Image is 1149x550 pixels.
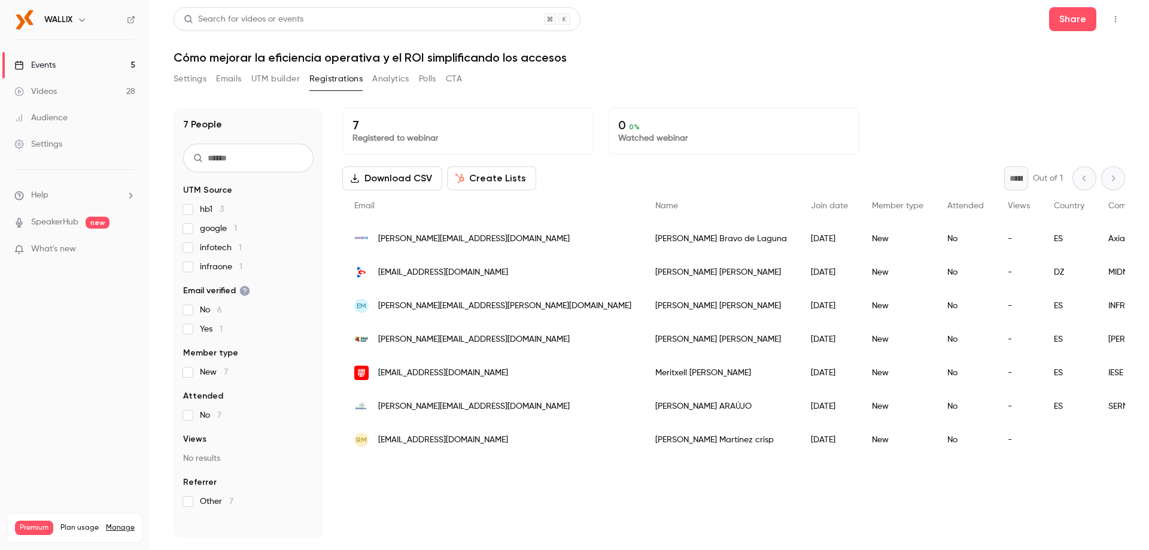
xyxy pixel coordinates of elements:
[200,323,223,335] span: Yes
[935,289,996,323] div: No
[31,189,48,202] span: Help
[629,123,640,131] span: 0 %
[860,256,935,289] div: New
[860,222,935,256] div: New
[200,409,221,421] span: No
[378,400,570,413] span: [PERSON_NAME][EMAIL_ADDRESS][DOMAIN_NAME]
[354,265,369,279] img: gcenterstudio.com
[220,325,223,333] span: 1
[239,244,242,252] span: 1
[216,69,241,89] button: Emails
[643,356,799,390] div: Meritxell [PERSON_NAME]
[996,390,1042,423] div: -
[378,266,508,279] span: [EMAIL_ADDRESS][DOMAIN_NAME]
[799,256,860,289] div: [DATE]
[860,289,935,323] div: New
[860,323,935,356] div: New
[935,323,996,356] div: No
[183,390,223,402] span: Attended
[996,289,1042,323] div: -
[935,423,996,457] div: No
[860,390,935,423] div: New
[1042,222,1096,256] div: ES
[935,390,996,423] div: No
[872,202,923,210] span: Member type
[183,285,250,297] span: Email verified
[44,14,72,26] h6: WALLIX
[618,118,849,132] p: 0
[643,423,799,457] div: [PERSON_NAME] Martínez crisp
[352,132,583,144] p: Registered to webinar
[378,434,508,446] span: [EMAIL_ADDRESS][DOMAIN_NAME]
[643,256,799,289] div: [PERSON_NAME] [PERSON_NAME]
[935,222,996,256] div: No
[1042,390,1096,423] div: ES
[1108,202,1146,210] span: Company
[184,13,303,26] div: Search for videos or events
[354,232,369,246] img: axians.es
[643,222,799,256] div: [PERSON_NAME] Bravo de Laguna
[14,59,56,71] div: Events
[1042,256,1096,289] div: DZ
[352,118,583,132] p: 7
[1042,323,1096,356] div: ES
[200,223,237,235] span: google
[860,423,935,457] div: New
[643,323,799,356] div: [PERSON_NAME] [PERSON_NAME]
[14,112,68,124] div: Audience
[996,256,1042,289] div: -
[200,203,224,215] span: hb1
[60,523,99,533] span: Plan usage
[224,368,228,376] span: 7
[419,69,436,89] button: Polls
[106,523,135,533] a: Manage
[354,399,369,414] img: sermicro.com
[342,166,442,190] button: Download CSV
[217,306,222,314] span: 6
[618,132,849,144] p: Watched webinar
[356,434,367,445] span: RM
[811,202,848,210] span: Join date
[643,289,799,323] div: [PERSON_NAME] [PERSON_NAME]
[799,356,860,390] div: [DATE]
[655,202,678,210] span: Name
[183,433,206,445] span: Views
[183,184,232,196] span: UTM Source
[947,202,984,210] span: Attended
[643,390,799,423] div: [PERSON_NAME] ARAÚJO
[447,166,536,190] button: Create Lists
[200,496,233,508] span: Other
[935,356,996,390] div: No
[15,10,34,29] img: WALLIX
[860,356,935,390] div: New
[1049,7,1096,31] button: Share
[378,367,508,379] span: [EMAIL_ADDRESS][DOMAIN_NAME]
[31,216,78,229] a: SpeakerHub
[217,411,221,420] span: 7
[799,323,860,356] div: [DATE]
[251,69,300,89] button: UTM builder
[799,289,860,323] div: [DATE]
[799,423,860,457] div: [DATE]
[1042,356,1096,390] div: ES
[357,300,366,311] span: EM
[935,256,996,289] div: No
[174,50,1125,65] h1: Cómo mejorar la eficiencia operativa y el ROI simplificando los accesos
[200,242,242,254] span: infotech
[183,476,217,488] span: Referrer
[14,138,62,150] div: Settings
[378,333,570,346] span: [PERSON_NAME][EMAIL_ADDRESS][DOMAIN_NAME]
[183,347,238,359] span: Member type
[799,390,860,423] div: [DATE]
[378,300,631,312] span: [PERSON_NAME][EMAIL_ADDRESS][PERSON_NAME][DOMAIN_NAME]
[354,366,369,380] img: iese.edu
[354,202,375,210] span: Email
[14,86,57,98] div: Videos
[183,452,314,464] p: No results
[996,222,1042,256] div: -
[234,224,237,233] span: 1
[446,69,462,89] button: CTA
[799,222,860,256] div: [DATE]
[200,366,228,378] span: New
[239,263,242,271] span: 1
